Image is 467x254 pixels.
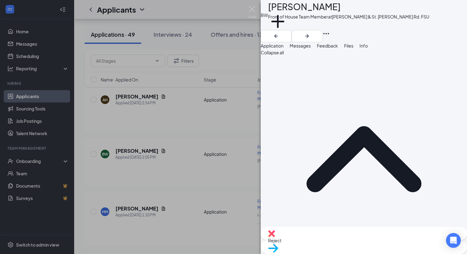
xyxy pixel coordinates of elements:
[261,49,467,56] span: Collapse all
[261,30,292,42] button: ArrowLeftNew
[303,32,311,40] svg: ArrowRight
[290,43,311,48] span: Messages
[261,43,284,48] span: Application
[344,43,353,48] span: Files
[261,12,268,19] div: BW
[322,30,330,37] svg: Ellipses
[268,237,460,244] span: Reject
[317,43,338,48] span: Feedback
[446,233,461,248] div: Open Intercom Messenger
[268,14,429,20] div: Front of House Team Member at [PERSON_NAME] & St. [PERSON_NAME] Rd. FSU
[360,43,368,48] span: Info
[272,32,280,40] svg: ArrowLeftNew
[292,30,322,42] button: ArrowRight
[268,12,288,38] button: PlusAdd a tag
[268,12,288,31] svg: Plus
